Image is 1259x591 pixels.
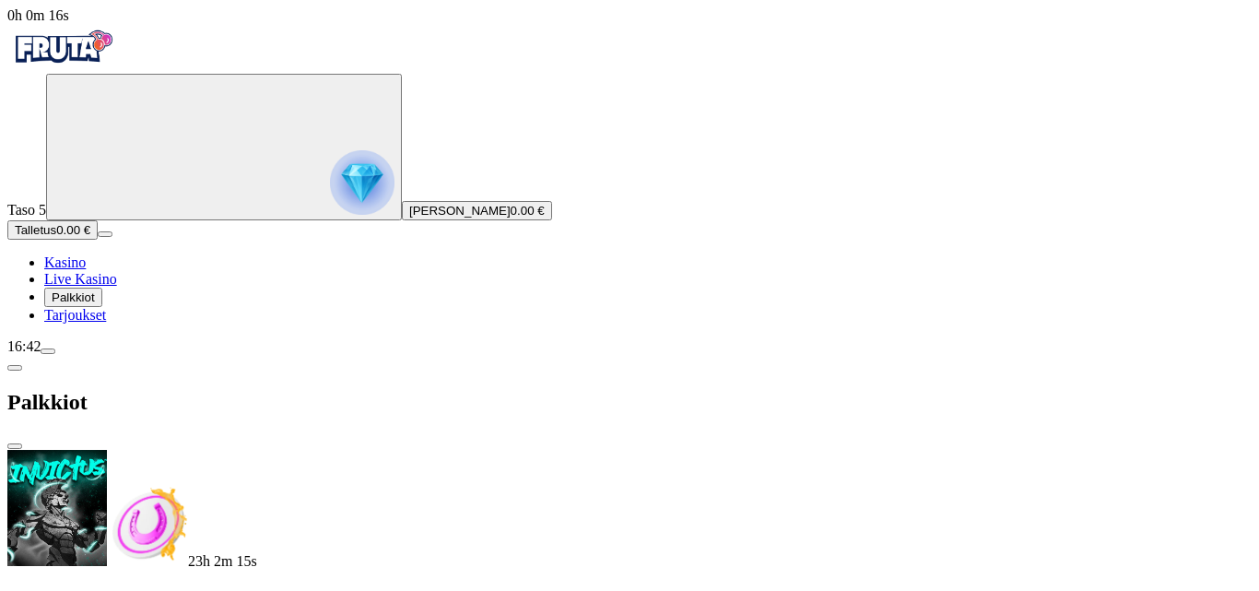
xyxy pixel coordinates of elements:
[41,349,55,354] button: menu
[7,7,69,23] span: user session time
[330,150,394,215] img: reward progress
[7,24,1252,324] nav: Primary
[402,201,552,220] button: [PERSON_NAME]0.00 €
[7,390,1252,415] h2: Palkkiot
[15,223,56,237] span: Talletus
[7,338,41,354] span: 16:42
[98,231,112,237] button: menu
[409,204,511,218] span: [PERSON_NAME]
[44,307,106,323] a: gift-inverted iconTarjoukset
[7,202,46,218] span: Taso 5
[44,288,102,307] button: reward iconPalkkiot
[107,485,188,566] img: Freespins bonus icon
[7,450,107,566] img: Invictus
[56,223,90,237] span: 0.00 €
[44,271,117,287] span: Live Kasino
[7,443,22,449] button: close
[44,254,86,270] a: diamond iconKasino
[44,254,86,270] span: Kasino
[44,271,117,287] a: poker-chip iconLive Kasino
[7,365,22,371] button: chevron-left icon
[7,24,118,70] img: Fruta
[52,290,95,304] span: Palkkiot
[46,74,402,220] button: reward progress
[44,307,106,323] span: Tarjoukset
[7,57,118,73] a: Fruta
[7,220,98,240] button: Talletusplus icon0.00 €
[511,204,545,218] span: 0.00 €
[188,553,257,569] span: countdown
